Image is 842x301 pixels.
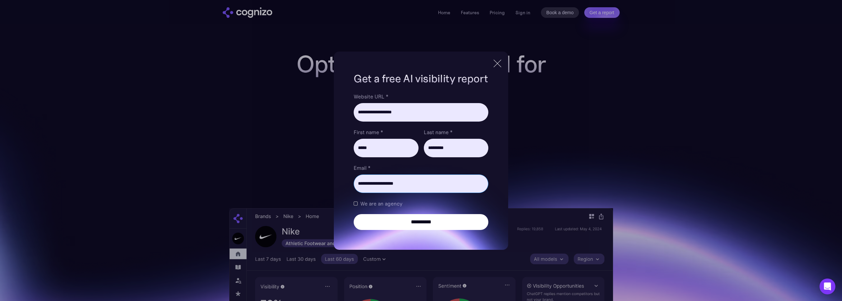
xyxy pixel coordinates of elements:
label: Email * [354,164,488,172]
div: Open Intercom Messenger [820,279,835,294]
form: Brand Report Form [354,93,488,230]
h1: Get a free AI visibility report [354,71,488,86]
label: First name * [354,128,418,136]
span: We are an agency [360,200,402,207]
label: Website URL * [354,93,488,100]
label: Last name * [424,128,488,136]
